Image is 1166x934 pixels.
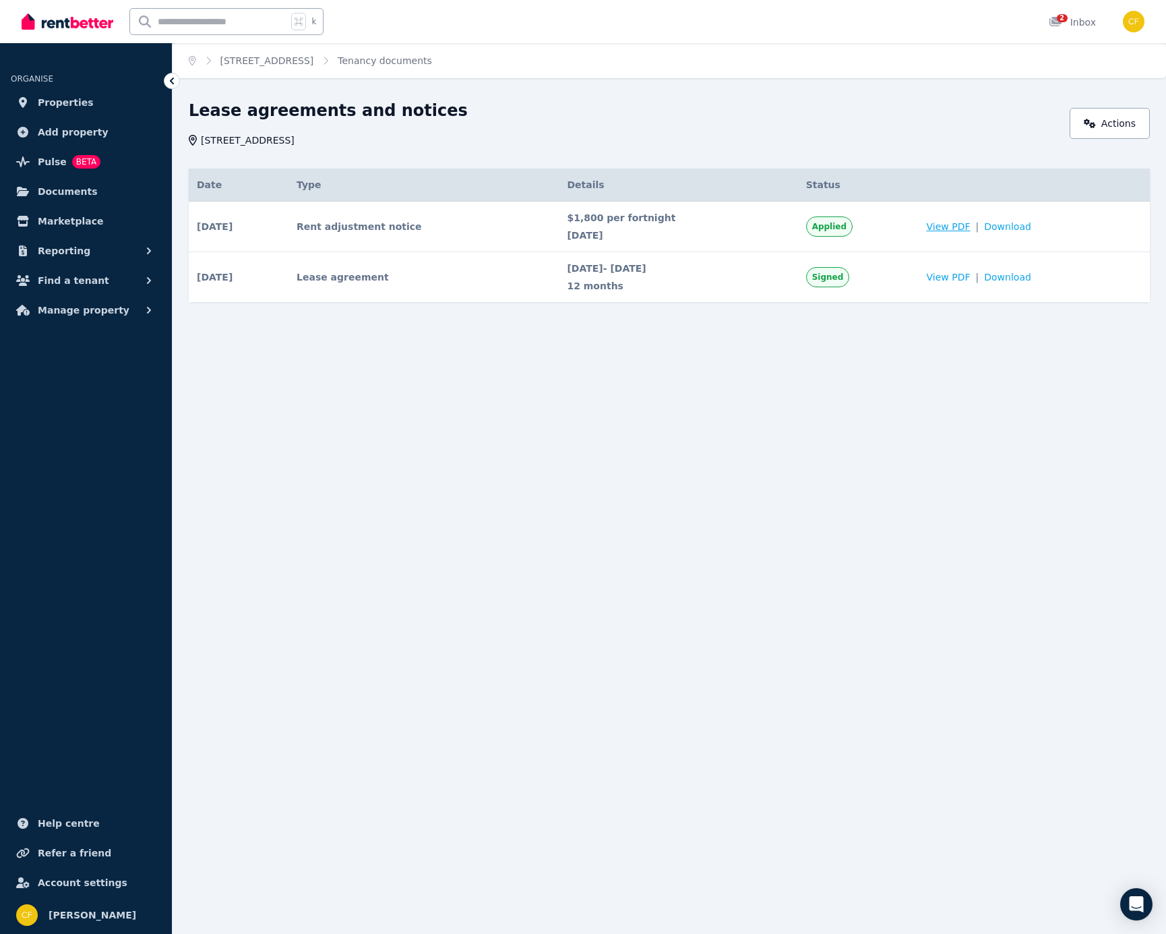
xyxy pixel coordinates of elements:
[11,840,161,867] a: Refer a friend
[11,810,161,837] a: Help centre
[38,154,67,170] span: Pulse
[976,220,979,233] span: |
[11,869,161,896] a: Account settings
[38,875,127,891] span: Account settings
[11,267,161,294] button: Find a tenant
[976,270,979,284] span: |
[72,155,100,169] span: BETA
[11,148,161,175] a: PulseBETA
[567,262,789,275] span: [DATE] - [DATE]
[559,169,797,202] th: Details
[1123,11,1144,32] img: Carol Fung
[38,815,100,831] span: Help centre
[38,183,98,200] span: Documents
[567,279,789,293] span: 12 months
[11,89,161,116] a: Properties
[22,11,113,32] img: RentBetter
[1057,14,1068,22] span: 2
[38,124,109,140] span: Add property
[927,270,971,284] span: View PDF
[288,252,559,303] td: Lease agreement
[38,213,103,229] span: Marketplace
[567,229,789,242] span: [DATE]
[16,904,38,926] img: Carol Fung
[11,178,161,205] a: Documents
[11,119,161,146] a: Add property
[1070,108,1150,139] a: Actions
[197,220,233,233] span: [DATE]
[11,208,161,235] a: Marketplace
[201,134,295,147] span: [STREET_ADDRESS]
[38,272,109,289] span: Find a tenant
[173,43,448,78] nav: Breadcrumb
[984,270,1031,284] span: Download
[1049,16,1096,29] div: Inbox
[197,270,233,284] span: [DATE]
[38,94,94,111] span: Properties
[220,55,314,66] a: [STREET_ADDRESS]
[288,169,559,202] th: Type
[38,243,90,259] span: Reporting
[812,272,844,283] span: Signed
[11,237,161,264] button: Reporting
[189,169,288,202] th: Date
[927,220,971,233] span: View PDF
[984,220,1031,233] span: Download
[567,211,789,225] span: $1,800 per fortnight
[812,221,847,232] span: Applied
[38,302,129,318] span: Manage property
[288,202,559,252] td: Rent adjustment notice
[798,169,919,202] th: Status
[38,845,111,861] span: Refer a friend
[1120,888,1153,921] div: Open Intercom Messenger
[189,100,468,121] h1: Lease agreements and notices
[338,54,431,67] span: Tenancy documents
[11,74,53,84] span: ORGANISE
[49,907,136,923] span: [PERSON_NAME]
[11,297,161,324] button: Manage property
[311,16,316,27] span: k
